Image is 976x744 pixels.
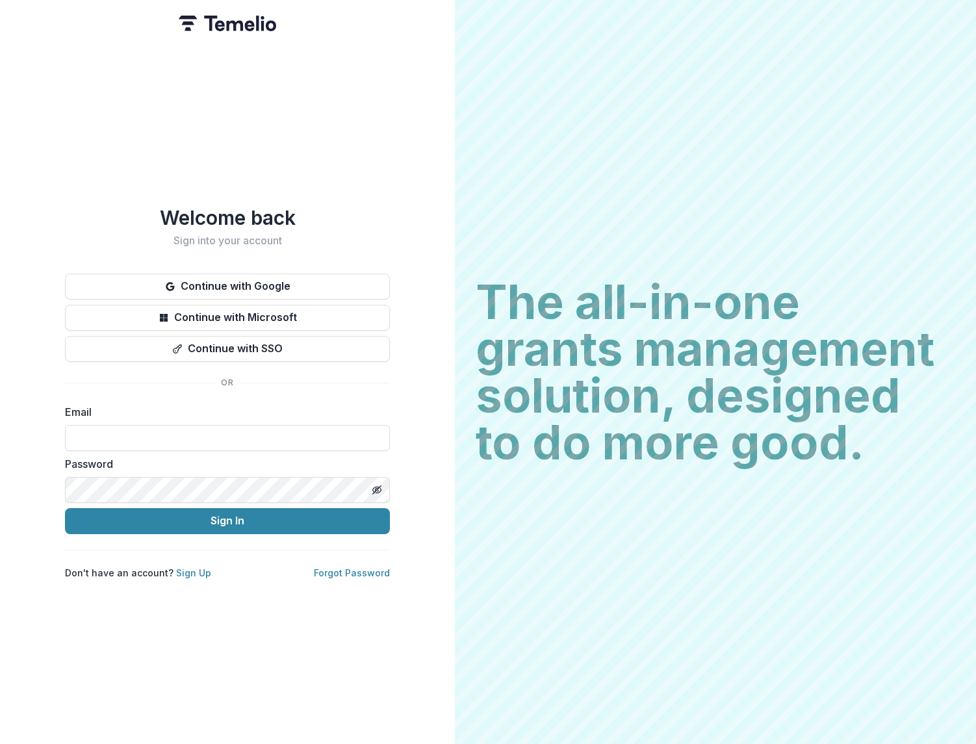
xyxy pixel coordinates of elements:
h1: Welcome back [65,206,390,229]
a: Sign Up [176,567,211,578]
button: Continue with Microsoft [65,305,390,331]
label: Password [65,456,382,472]
button: Continue with Google [65,274,390,300]
button: Continue with SSO [65,336,390,362]
a: Forgot Password [314,567,390,578]
img: Temelio [179,16,276,31]
h2: Sign into your account [65,235,390,247]
button: Sign In [65,508,390,534]
p: Don't have an account? [65,566,211,580]
button: Toggle password visibility [366,480,387,500]
label: Email [65,404,382,420]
